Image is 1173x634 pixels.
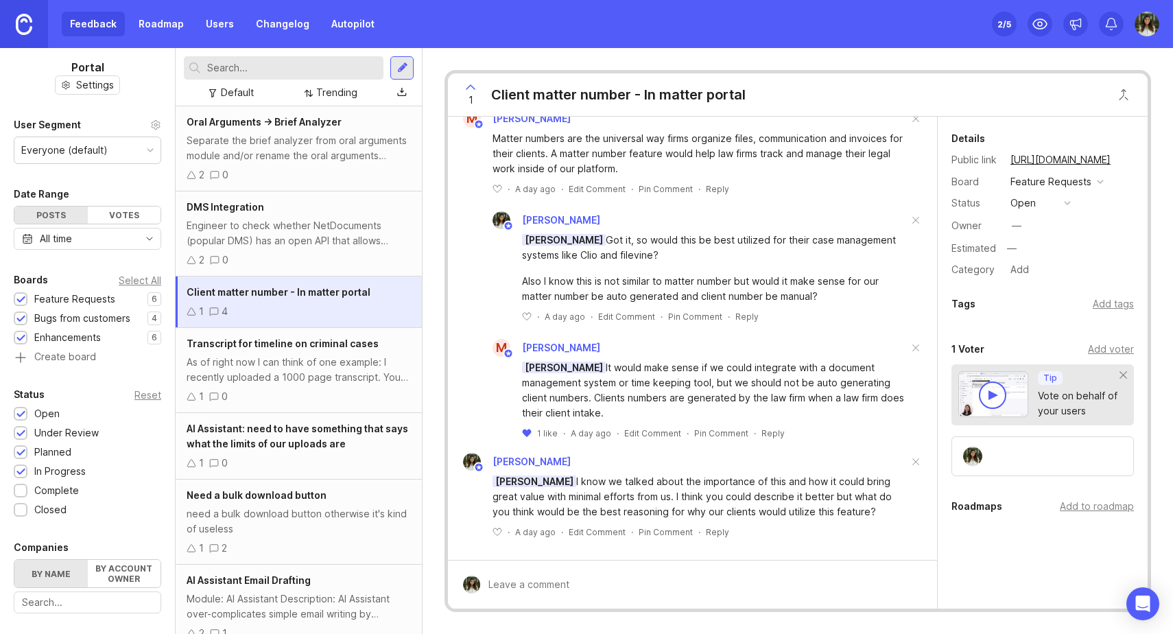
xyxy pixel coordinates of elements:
[198,12,242,36] a: Users
[639,183,693,195] div: Pin Comment
[1110,81,1137,108] button: Close button
[1012,218,1021,233] div: —
[222,253,228,268] div: 0
[463,110,481,128] div: M
[493,211,510,229] img: Sarina Zohdi
[21,143,108,158] div: Everyone (default)
[187,591,411,622] div: Module: AI Assistant Description: AI Assistant over-complicates simple email writing by formattin...
[493,475,576,487] span: [PERSON_NAME]
[187,574,311,586] span: AI Assistant Email Drafting
[187,218,411,248] div: Engineer to check whether NetDocuments (popular DMS) has an open API that allows Callidus to buil...
[571,427,611,439] span: A day ago
[34,406,60,421] div: Open
[951,196,999,211] div: Status
[176,413,422,480] a: AI Assistant: need to have something that says what the limits of our uploads are10
[463,576,481,594] img: Sarina Zohdi
[951,262,999,277] div: Category
[537,427,558,439] p: 1 like
[493,113,571,124] span: [PERSON_NAME]
[88,207,161,224] div: Votes
[515,183,556,195] span: A day ago
[221,85,254,100] div: Default
[951,130,985,147] div: Details
[503,349,514,359] img: member badge
[55,75,120,95] button: Settings
[503,221,514,231] img: member badge
[455,110,571,128] a: M[PERSON_NAME]
[199,456,204,471] div: 1
[1006,261,1033,279] div: Add
[16,14,32,35] img: Canny Home
[1135,12,1159,36] img: Sarina Zohdi
[668,311,722,322] div: Pin Comment
[951,218,999,233] div: Owner
[222,541,227,556] div: 2
[561,183,563,195] div: ·
[469,93,473,108] span: 1
[698,183,700,195] div: ·
[34,502,67,517] div: Closed
[1038,388,1120,419] div: Vote on behalf of your users
[951,498,1002,515] div: Roadmaps
[34,483,79,498] div: Complete
[88,560,161,587] label: By account owner
[187,201,264,213] span: DMS Integration
[176,328,422,413] a: Transcript for timeline on criminal casesAs of right now I can think of one example: I recently u...
[545,311,585,322] span: A day ago
[951,244,996,253] div: Estimated
[493,474,908,519] div: I know we talked about the importance of this and how it could bring great value with minimal eff...
[508,526,510,538] div: ·
[522,214,600,226] span: [PERSON_NAME]
[34,464,86,479] div: In Progress
[14,272,48,288] div: Boards
[1003,239,1021,257] div: —
[34,425,99,441] div: Under Review
[754,427,756,439] div: ·
[199,167,204,183] div: 2
[631,526,633,538] div: ·
[474,462,484,473] img: member badge
[176,480,422,565] a: Need a bulk download buttonneed a bulk download button otherwise it's kind of useless12
[484,339,600,357] a: M[PERSON_NAME]
[152,313,157,324] p: 4
[34,311,130,326] div: Bugs from customers
[14,207,88,224] div: Posts
[248,12,318,36] a: Changelog
[706,526,729,538] div: Reply
[522,233,908,263] div: Got it, so would this be best utilized for their case management systems like Clio and filevine?
[951,152,999,167] div: Public link
[728,311,730,322] div: ·
[515,526,556,538] span: A day ago
[493,339,510,357] div: M
[624,427,681,439] div: Edit Comment
[152,294,157,305] p: 6
[187,133,411,163] div: Separate the brief analyzer from oral arguments module and/or rename the oral arguments module
[997,14,1011,34] div: 2 /5
[22,595,153,610] input: Search...
[176,106,422,191] a: Oral Arguments -> Brief AnalyzerSeparate the brief analyzer from oral arguments module and/or ren...
[14,386,45,403] div: Status
[569,183,626,195] div: Edit Comment
[199,253,204,268] div: 2
[522,427,558,439] button: 1 like
[40,231,72,246] div: All time
[522,362,606,373] span: [PERSON_NAME]
[134,391,161,399] div: Reset
[222,167,228,183] div: 0
[14,539,69,556] div: Companies
[631,183,633,195] div: ·
[522,234,606,246] span: [PERSON_NAME]
[598,311,655,322] div: Edit Comment
[76,78,114,92] span: Settings
[139,233,161,244] svg: toggle icon
[130,12,192,36] a: Roadmap
[187,338,379,349] span: Transcript for timeline on criminal cases
[14,186,69,202] div: Date Range
[222,304,228,319] div: 4
[522,360,908,421] div: It would make sense if we could integrate with a document management system or time keeping tool,...
[569,526,626,538] div: Edit Comment
[187,286,370,298] span: Client matter number - In matter portal
[761,427,785,439] div: Reply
